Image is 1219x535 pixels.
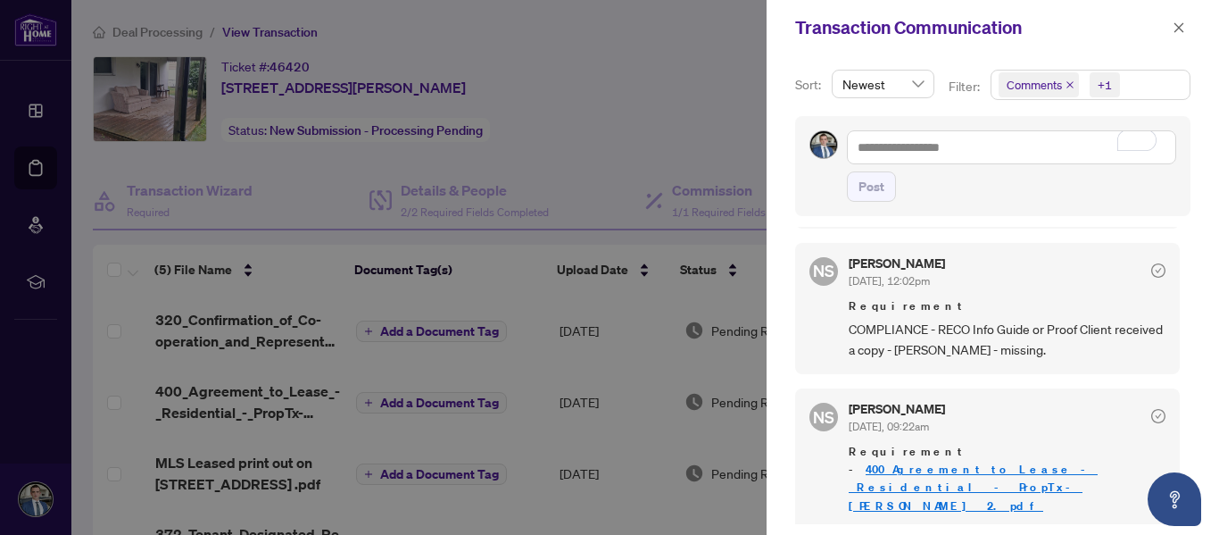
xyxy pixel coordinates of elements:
textarea: To enrich screen reader interactions, please activate Accessibility in Grammarly extension settings [847,130,1176,164]
span: check-circle [1151,409,1165,423]
div: Transaction Communication [795,14,1167,41]
span: close [1066,80,1074,89]
div: +1 [1098,76,1112,94]
h5: [PERSON_NAME] [849,257,945,270]
h5: [PERSON_NAME] [849,403,945,415]
span: Comments [999,72,1079,97]
span: Requirement [849,297,1165,315]
img: Profile Icon [810,131,837,158]
p: Sort: [795,75,825,95]
span: NS [813,405,834,430]
span: COMPLIANCE - RECO Info Guide or Proof Client received a copy - [PERSON_NAME] - missing. [849,319,1165,361]
span: NS [813,258,834,283]
button: Open asap [1148,472,1201,526]
p: Filter: [949,77,983,96]
span: close [1173,21,1185,34]
span: [DATE], 09:22am [849,420,929,433]
span: Requirement - [849,443,1165,514]
span: Comments [1007,76,1062,94]
span: check-circle [1151,263,1165,278]
a: 400_Agreement_to_Lease_-_Residential_-_PropTx-[PERSON_NAME] 2.pdf [849,462,1098,513]
span: [DATE], 12:02pm [849,274,930,288]
span: Newest [842,71,924,97]
button: Post [847,171,896,202]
